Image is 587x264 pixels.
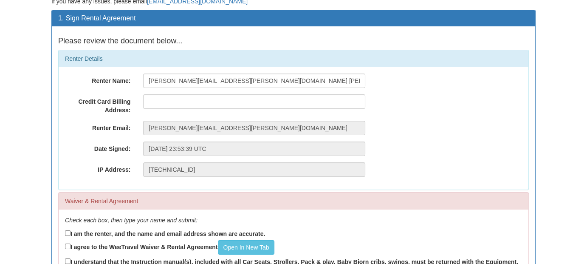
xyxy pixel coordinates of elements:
[59,74,137,85] label: Renter Name:
[65,230,71,236] input: I am the renter, and the name and email address shown are accurate.
[65,217,198,224] em: Check each box, then type your name and submit:
[65,258,71,264] input: I understand that the Instruction manual(s), included with all Car Seats, Strollers, Pack & play,...
[59,162,137,174] label: IP Address:
[59,94,137,114] label: Credit Card Billing Address:
[59,50,528,67] div: Renter Details
[58,37,529,45] h4: Please review the document below...
[65,240,274,255] label: I agree to the WeeTravel Waiver & Rental Agreement
[65,244,71,249] input: I agree to the WeeTravel Waiver & Rental AgreementOpen In New Tab
[59,121,137,132] label: Renter Email:
[218,240,275,255] a: Open In New Tab
[59,193,528,210] div: Waiver & Rental Agreement
[58,14,529,22] h3: 1. Sign Rental Agreement
[65,229,265,238] label: I am the renter, and the name and email address shown are accurate.
[59,142,137,153] label: Date Signed:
